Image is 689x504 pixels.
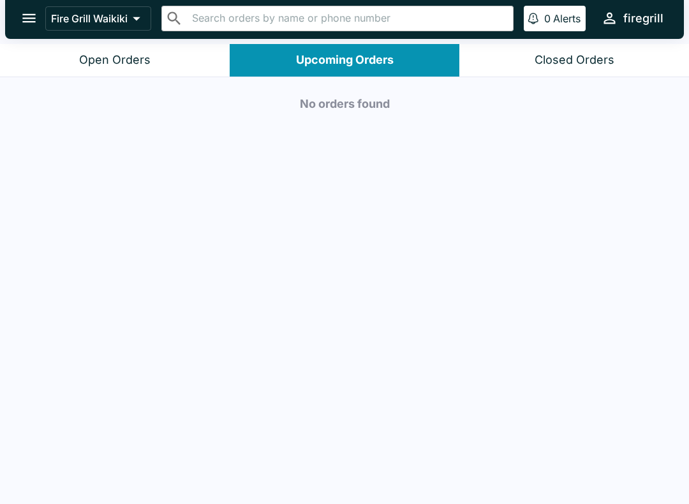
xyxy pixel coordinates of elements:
p: Alerts [553,12,581,25]
input: Search orders by name or phone number [188,10,508,27]
div: Upcoming Orders [296,53,394,68]
button: firegrill [596,4,669,32]
div: Closed Orders [535,53,614,68]
button: open drawer [13,2,45,34]
p: Fire Grill Waikiki [51,12,128,25]
div: firegrill [623,11,663,26]
p: 0 [544,12,551,25]
div: Open Orders [79,53,151,68]
button: Fire Grill Waikiki [45,6,151,31]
